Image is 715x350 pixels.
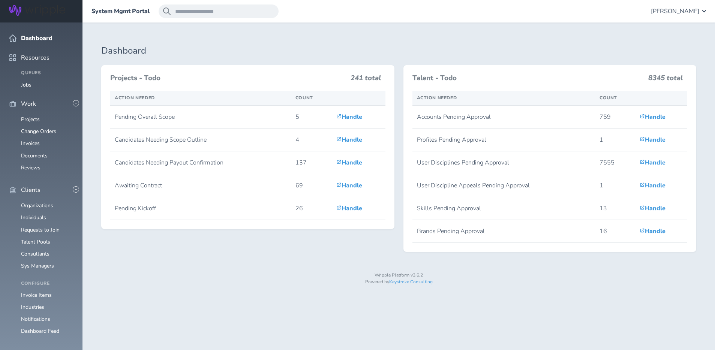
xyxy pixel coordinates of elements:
td: Candidates Needing Scope Outline [110,129,291,151]
a: Handle [336,181,362,190]
td: Pending Kickoff [110,197,291,220]
span: Dashboard [21,35,52,42]
h3: 241 total [351,74,381,85]
a: Keystroke Consulting [389,279,433,285]
span: Count [295,95,313,101]
span: Action Needed [115,95,155,101]
h3: Projects - Todo [110,74,346,82]
a: System Mgmt Portal [91,8,150,15]
span: Clients [21,187,40,193]
a: Handle [640,159,666,167]
td: User Discipline Appeals Pending Approval [412,174,595,197]
a: Requests to Join [21,226,60,233]
a: Handle [336,204,362,212]
td: 16 [595,220,635,243]
a: Consultants [21,250,49,257]
td: 1 [595,174,635,197]
td: 69 [291,174,332,197]
span: Resources [21,54,49,61]
a: Handle [640,204,666,212]
h4: Queues [21,70,73,76]
a: Invoices [21,140,40,147]
td: Candidates Needing Payout Confirmation [110,151,291,174]
a: Individuals [21,214,46,221]
a: Jobs [21,81,31,88]
a: Handle [336,136,362,144]
span: Action Needed [417,95,457,101]
td: 13 [595,197,635,220]
a: Organizations [21,202,53,209]
td: Skills Pending Approval [412,197,595,220]
a: Change Orders [21,128,56,135]
td: 4 [291,129,332,151]
a: Handle [336,159,362,167]
td: Profiles Pending Approval [412,129,595,151]
a: Industries [21,304,44,311]
a: Handle [640,227,666,235]
a: Handle [336,113,362,121]
td: Pending Overall Scope [110,106,291,129]
a: Projects [21,116,40,123]
td: User Disciplines Pending Approval [412,151,595,174]
td: 5 [291,106,332,129]
p: Wripple Platform v3.6.2 [101,273,696,278]
h3: Talent - Todo [412,74,644,82]
img: Wripple [9,5,65,16]
td: 759 [595,106,635,129]
a: Reviews [21,164,40,171]
span: Work [21,100,36,107]
td: Brands Pending Approval [412,220,595,243]
span: [PERSON_NAME] [651,8,699,15]
button: - [73,186,79,193]
td: 7555 [595,151,635,174]
a: Dashboard Feed [21,328,59,335]
h3: 8345 total [648,74,683,85]
td: 137 [291,151,332,174]
td: Accounts Pending Approval [412,106,595,129]
a: Documents [21,152,48,159]
a: Talent Pools [21,238,50,245]
a: Invoice Items [21,292,52,299]
a: Handle [640,136,666,144]
h1: Dashboard [101,46,696,56]
p: Powered by [101,280,696,285]
h4: Configure [21,281,73,286]
td: 26 [291,197,332,220]
a: Handle [640,113,666,121]
button: [PERSON_NAME] [651,4,706,18]
span: Count [600,95,617,101]
a: Handle [640,181,666,190]
td: 1 [595,129,635,151]
a: Notifications [21,316,50,323]
button: - [73,100,79,106]
a: Sys Managers [21,262,54,269]
td: Awaiting Contract [110,174,291,197]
